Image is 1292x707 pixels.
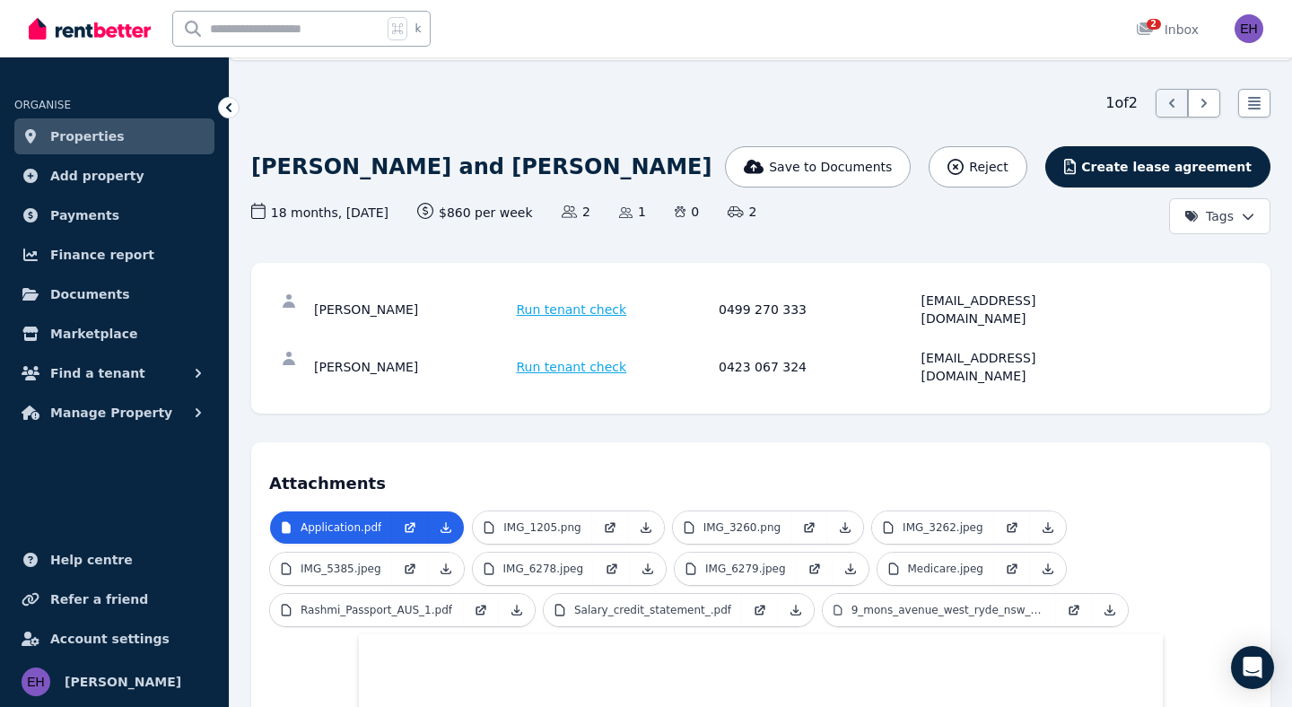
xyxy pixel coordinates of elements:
button: Save to Documents [725,146,912,188]
button: Create lease agreement [1045,146,1270,188]
span: 2 [562,203,590,221]
div: Inbox [1136,21,1199,39]
button: Reject [929,146,1026,188]
span: 2 [728,203,756,221]
a: Properties [14,118,214,154]
button: Find a tenant [14,355,214,391]
span: 2 [1147,19,1161,30]
span: Properties [50,126,125,147]
a: Open in new Tab [1056,594,1092,626]
span: Find a tenant [50,362,145,384]
a: Download Attachment [827,511,863,544]
p: Medicare.jpeg [908,562,983,576]
span: ORGANISE [14,99,71,111]
a: Download Attachment [628,511,664,544]
a: Rashmi_Passport_AUS_1.pdf [270,594,463,626]
a: IMG_3260.png [673,511,791,544]
p: Application.pdf [301,520,381,535]
span: Account settings [50,628,170,650]
a: 9_mons_avenue_west_ryde_nsw_2114.pdf [823,594,1056,626]
a: IMG_5385.jpeg [270,553,392,585]
img: Ed Harris [22,668,50,696]
a: Open in new Tab [592,511,628,544]
a: Salary_credit_statement_.pdf [544,594,742,626]
p: IMG_3262.jpeg [903,520,983,535]
span: Save to Documents [769,158,892,176]
span: Reject [969,158,1008,176]
span: 1 of 2 [1105,92,1138,114]
img: RentBetter [29,15,151,42]
a: Open in new Tab [463,594,499,626]
span: Payments [50,205,119,226]
a: Help centre [14,542,214,578]
a: Open in new Tab [742,594,778,626]
div: [EMAIL_ADDRESS][DOMAIN_NAME] [921,349,1119,385]
div: [EMAIL_ADDRESS][DOMAIN_NAME] [921,292,1119,327]
p: IMG_6278.jpeg [503,562,584,576]
a: Marketplace [14,316,214,352]
a: Open in new Tab [797,553,833,585]
a: Account settings [14,621,214,657]
a: IMG_6278.jpeg [473,553,595,585]
span: Run tenant check [517,301,627,319]
span: Marketplace [50,323,137,345]
span: 1 [619,203,646,221]
div: 0499 270 333 [719,292,916,327]
a: Open in new Tab [594,553,630,585]
span: Finance report [50,244,154,266]
p: IMG_6279.jpeg [705,562,786,576]
img: Ed Harris [1235,14,1263,43]
h1: [PERSON_NAME] and [PERSON_NAME] [251,153,711,181]
h4: Attachments [269,460,1253,496]
a: Download Attachment [833,553,869,585]
span: 0 [675,203,699,221]
span: Help centre [50,549,133,571]
a: Download Attachment [428,511,464,544]
a: IMG_1205.png [473,511,591,544]
a: Download Attachment [428,553,464,585]
span: $860 per week [417,203,533,222]
p: 9_mons_avenue_west_ryde_nsw_2114.pdf [851,603,1045,617]
a: Open in new Tab [392,553,428,585]
p: IMG_5385.jpeg [301,562,381,576]
a: Payments [14,197,214,233]
a: Open in new Tab [994,511,1030,544]
a: Open in new Tab [392,511,428,544]
p: Salary_credit_statement_.pdf [574,603,731,617]
a: Download Attachment [1030,553,1066,585]
a: Download Attachment [778,594,814,626]
div: Open Intercom Messenger [1231,646,1274,689]
a: Open in new Tab [791,511,827,544]
a: Download Attachment [499,594,535,626]
span: Refer a friend [50,589,148,610]
p: IMG_1205.png [503,520,581,535]
span: 18 months , [DATE] [251,203,388,222]
a: Open in new Tab [994,553,1030,585]
span: Add property [50,165,144,187]
span: Run tenant check [517,358,627,376]
a: Application.pdf [270,511,392,544]
a: Documents [14,276,214,312]
a: IMG_6279.jpeg [675,553,797,585]
a: Download Attachment [1092,594,1128,626]
button: Tags [1169,198,1270,234]
a: Download Attachment [1030,511,1066,544]
button: Manage Property [14,395,214,431]
a: IMG_3262.jpeg [872,511,994,544]
a: Medicare.jpeg [877,553,994,585]
span: Documents [50,284,130,305]
a: Download Attachment [630,553,666,585]
div: 0423 067 324 [719,349,916,385]
div: [PERSON_NAME] [314,292,511,327]
span: Manage Property [50,402,172,423]
p: IMG_3260.png [703,520,781,535]
a: Add property [14,158,214,194]
span: Create lease agreement [1081,158,1252,176]
div: [PERSON_NAME] [314,349,511,385]
a: Refer a friend [14,581,214,617]
p: Rashmi_Passport_AUS_1.pdf [301,603,452,617]
span: [PERSON_NAME] [65,671,181,693]
span: k [415,22,421,36]
a: Finance report [14,237,214,273]
span: Tags [1184,207,1234,225]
